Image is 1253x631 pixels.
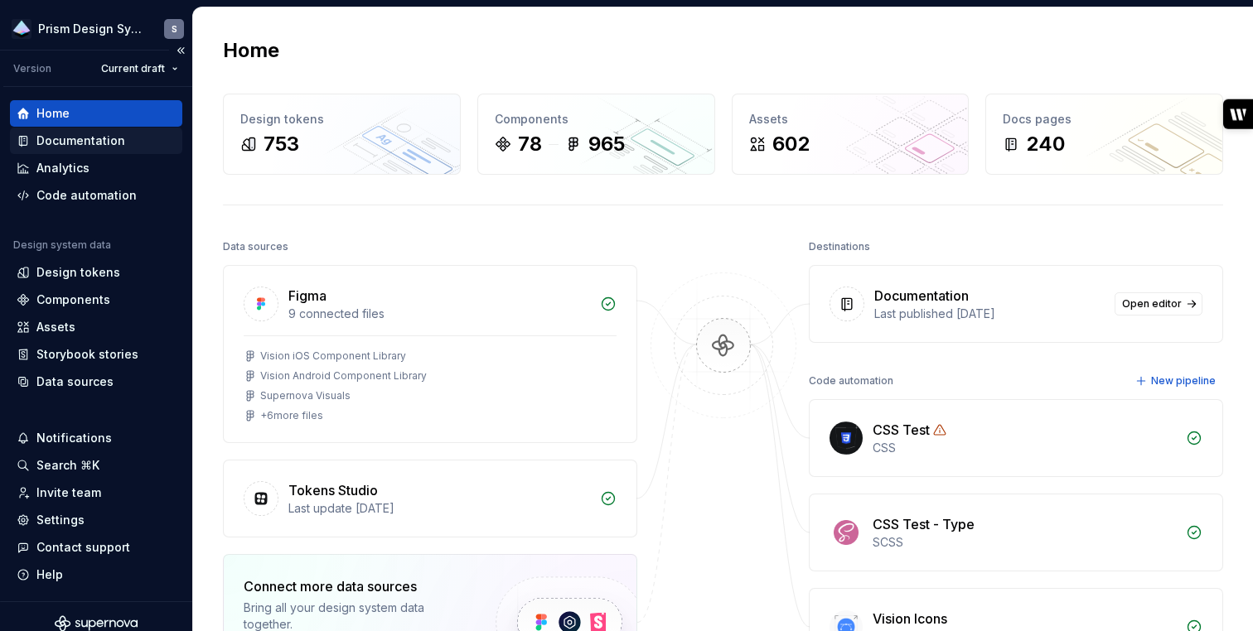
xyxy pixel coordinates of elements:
div: Documentation [36,132,125,149]
div: Last update [DATE] [288,500,590,517]
div: Design tokens [240,111,443,128]
div: Figma [288,286,327,306]
div: Design system data [13,238,111,252]
a: Components [10,287,182,313]
button: Search ⌘K [10,452,182,479]
button: Prism Design SystemS [3,11,189,46]
div: 240 [1026,131,1065,157]
button: New pipeline [1130,369,1223,393]
button: Collapse sidebar [169,39,192,62]
button: Current draft [94,57,186,80]
div: 602 [772,131,810,157]
div: Invite team [36,484,101,501]
div: Vision Android Component Library [260,369,427,383]
div: Storybook stories [36,346,138,363]
div: Tokens Studio [288,480,378,500]
div: Components [36,291,110,308]
a: Components78965 [477,94,715,175]
div: SCSS [873,534,1176,551]
div: CSS [873,440,1176,456]
div: Vision Icons [873,609,947,629]
div: Contact support [36,539,130,556]
div: Search ⌘K [36,457,99,474]
div: Last published [DATE] [874,306,1105,322]
button: Contact support [10,534,182,561]
div: Docs pages [1003,111,1206,128]
a: Storybook stories [10,341,182,368]
a: Settings [10,507,182,533]
a: Assets [10,314,182,340]
div: Destinations [809,235,870,258]
div: Assets [749,111,952,128]
a: Figma9 connected filesVision iOS Component LibraryVision Android Component LibrarySupernova Visua... [223,265,637,443]
img: 9b6b964a-53fc-4bc9-b355-cdb05cf83bcb.png [12,19,31,39]
div: + 6 more files [260,409,323,422]
a: Tokens StudioLast update [DATE] [223,460,637,537]
a: Home [10,100,182,127]
a: Documentation [10,128,182,154]
a: Docs pages240 [985,94,1223,175]
div: S [172,22,177,36]
div: 753 [264,131,299,157]
div: Analytics [36,160,89,176]
div: Components [495,111,698,128]
div: 78 [518,131,542,157]
div: 9 connected files [288,306,590,322]
button: Notifications [10,425,182,451]
span: Open editor [1122,297,1182,311]
div: Help [36,566,63,583]
div: Documentation [874,286,969,306]
span: Current draft [101,62,165,75]
div: 965 [588,131,625,157]
a: Code automation [10,182,182,209]
div: Notifications [36,430,112,446]
a: Design tokens [10,259,182,286]
div: CSS Test - Type [873,514,975,534]
a: Analytics [10,155,182,181]
div: Vision iOS Component Library [260,349,406,363]
div: Code automation [809,369,893,393]
button: Help [10,561,182,588]
div: Settings [36,512,85,528]
div: Data sources [36,373,114,390]
div: Assets [36,319,75,335]
div: CSS Test [873,420,930,440]
h2: Home [223,37,279,64]
a: Design tokens753 [223,94,461,175]
div: Data sources [223,235,288,258]
a: Invite team [10,479,182,506]
div: Connect more data sources [244,576,467,596]
a: Data sources [10,368,182,395]
div: Version [13,62,51,75]
a: Open editor [1115,292,1202,315]
div: Supernova Visuals [260,389,351,402]
span: New pipeline [1151,374,1216,388]
div: Code automation [36,187,137,204]
a: Assets602 [732,94,970,175]
div: Home [36,105,70,122]
div: Design tokens [36,264,120,281]
div: Prism Design System [38,21,144,37]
